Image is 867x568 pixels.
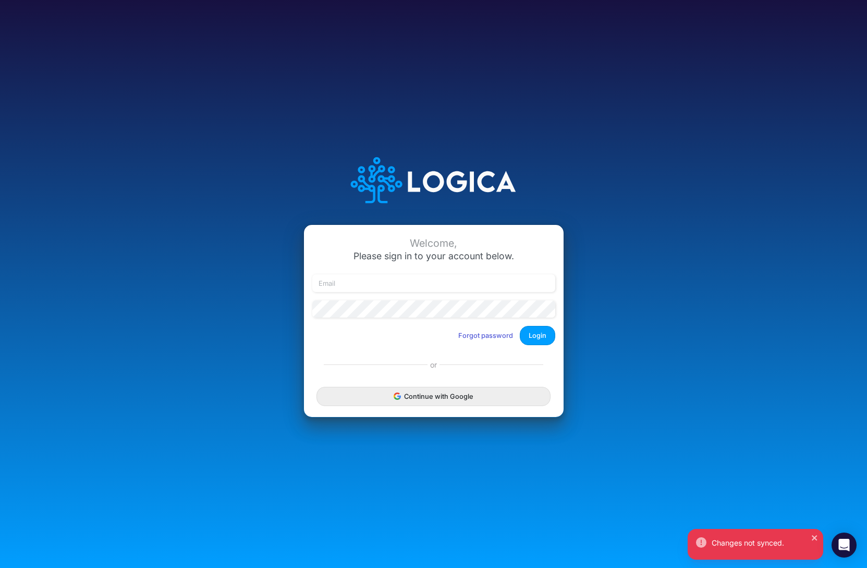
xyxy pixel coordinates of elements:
[316,387,550,406] button: Continue with Google
[312,237,555,249] div: Welcome,
[832,533,857,558] div: Open Intercom Messenger
[312,274,555,292] input: Email
[353,250,514,261] span: Please sign in to your account below.
[520,326,555,345] button: Login
[451,327,520,344] button: Forgot password
[712,537,815,548] div: Changes not synced.
[811,532,819,542] button: close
